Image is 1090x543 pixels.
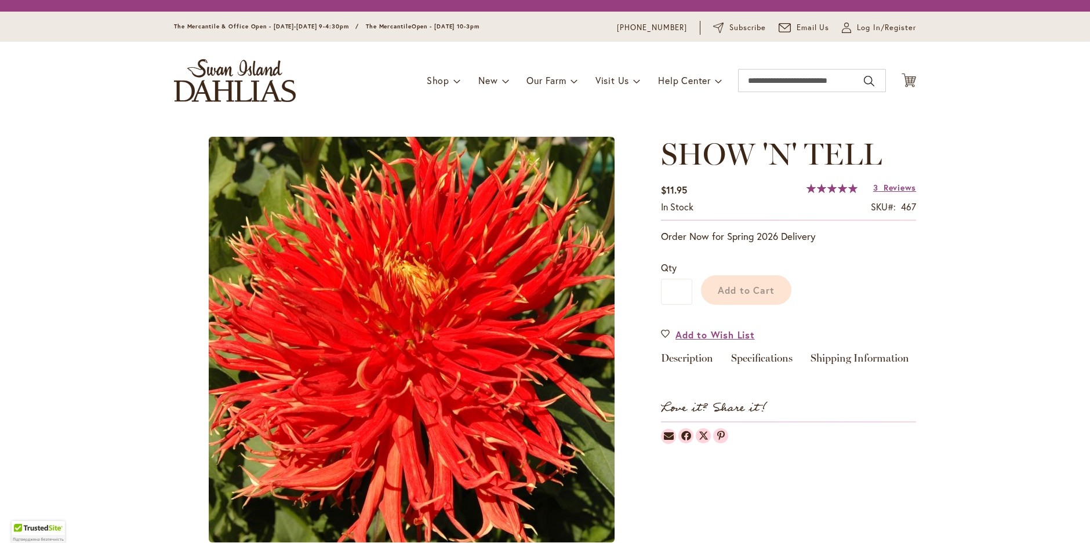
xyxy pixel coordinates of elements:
span: New [478,74,497,86]
a: Email Us [779,22,830,34]
a: Add to Wish List [661,328,755,341]
span: Reviews [884,182,916,193]
span: Subscribe [729,22,766,34]
span: In stock [661,201,693,213]
span: Shop [427,74,449,86]
span: Open - [DATE] 10-3pm [412,23,479,30]
a: Shipping Information [811,353,909,370]
span: $11.95 [661,184,687,196]
a: Dahlias on Twitter [696,428,711,443]
div: 100% [806,184,858,193]
button: Search [864,72,874,90]
div: Availability [661,201,693,214]
a: Specifications [731,353,793,370]
span: SHOW 'N' TELL [661,136,882,172]
span: Add to Wish List [675,328,755,341]
a: Dahlias on Pinterest [713,428,728,443]
span: Log In/Register [857,22,916,34]
strong: Love it? Share it! [661,399,767,418]
a: Description [661,353,713,370]
strong: SKU [871,201,896,213]
div: TrustedSite Certified [12,521,65,543]
img: main product photo [209,137,615,542]
span: Help Center [658,74,711,86]
p: Order Now for Spring 2026 Delivery [661,229,916,243]
a: [PHONE_NUMBER] [617,22,687,34]
span: Qty [661,261,677,274]
a: Subscribe [713,22,766,34]
a: Dahlias on Facebook [678,428,693,443]
span: Visit Us [595,74,629,86]
span: Our Farm [526,74,566,86]
a: Log In/Register [842,22,916,34]
span: The Mercantile & Office Open - [DATE]-[DATE] 9-4:30pm / The Mercantile [174,23,412,30]
div: Detailed Product Info [661,353,916,370]
div: 467 [901,201,916,214]
a: store logo [174,59,296,102]
a: 3 Reviews [873,182,916,193]
span: 3 [873,182,878,193]
span: Email Us [797,22,830,34]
